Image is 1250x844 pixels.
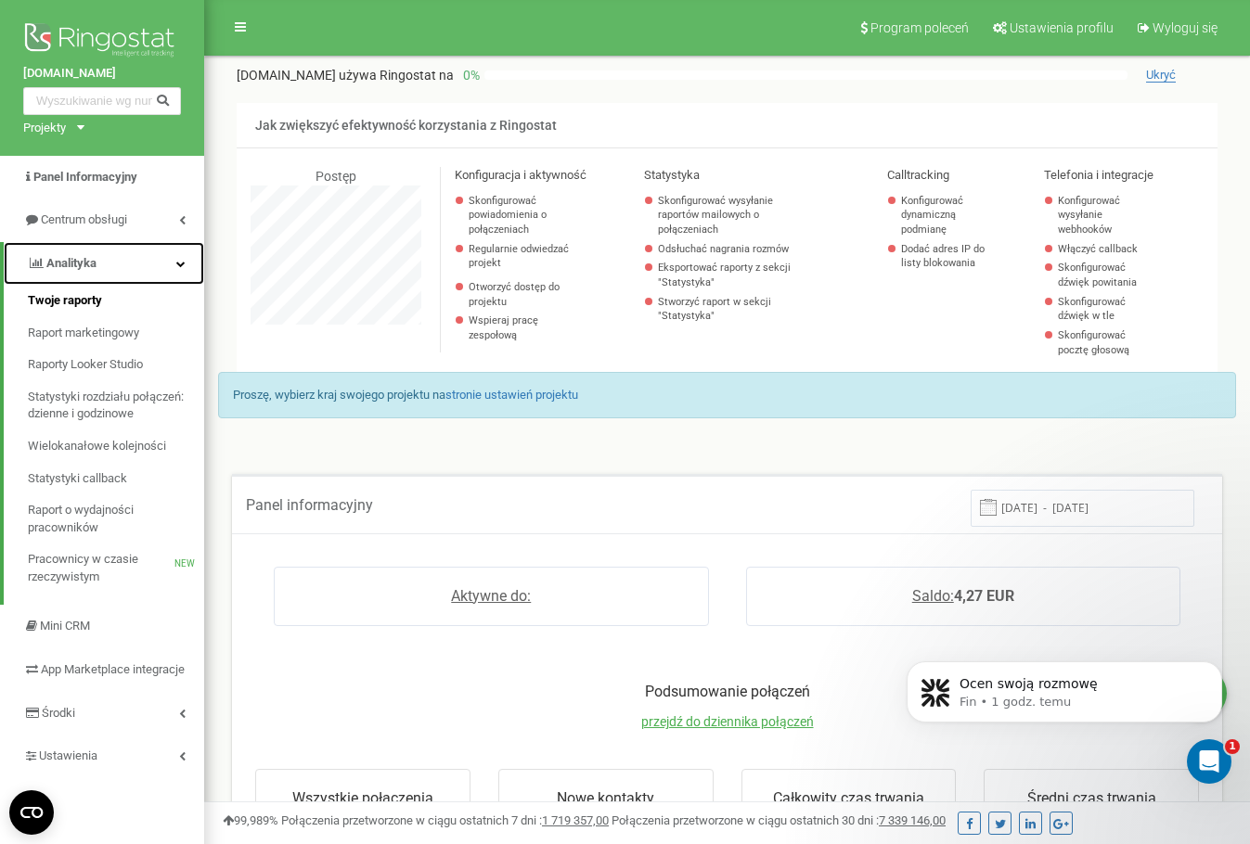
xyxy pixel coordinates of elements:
[42,706,75,720] span: Środki
[28,317,204,350] a: Raport marketingowy
[41,212,127,226] span: Centrum obsługi
[28,356,143,374] span: Raporty Looker Studio
[28,551,174,585] span: Pracownicy w czasie rzeczywistym
[445,388,578,402] a: stronie ustawień projektu
[879,813,946,827] u: 7 339 146,00
[28,389,195,423] span: Statystyki rozdziału połączeń: dzienne i godzinowe
[912,587,1014,605] a: Saldo:4,27 EUR
[469,242,588,271] p: Regularnie odwiedzać projekt
[223,813,278,827] span: 99,989%
[28,381,204,430] a: Statystyki rozdziału połączeń: dzienne i godzinowe
[28,543,204,593] a: Pracownicy w czasie rzeczywistymNEW
[40,619,90,633] span: Mini CRM
[41,662,185,676] span: App Marketplace integracje
[33,170,137,184] span: Panel Informacyjny
[28,292,102,310] span: Twoje raporty
[557,789,654,807] span: Nowe kontakty
[28,494,204,543] a: Raport o wydajności pracowników
[644,168,700,182] span: Statystyka
[46,256,97,270] span: Analityka
[612,813,946,827] span: Połączenia przetworzone w ciągu ostatnich 30 dni :
[658,242,815,257] a: Odsłuchać nagrania rozmów
[901,242,998,271] a: Dodać adres IP do listy blokowania
[469,194,588,237] a: Skonfigurować powiadomienia o połączeniach
[1187,739,1231,784] iframe: Intercom live chat
[237,66,454,84] p: [DOMAIN_NAME]
[4,242,204,286] a: Analityka
[901,194,998,237] a: Konfigurować dynamiczną podmianę
[1153,20,1218,35] span: Wyloguj się
[316,169,356,184] span: Postęp
[23,65,181,83] a: [DOMAIN_NAME]
[912,587,954,605] span: Saldo:
[28,470,127,488] span: Statystyki callback
[28,502,195,536] span: Raport o wydajności pracowników
[469,280,588,309] a: Otworzyć dostęp do projektu
[773,789,924,807] span: Całkowity czas trwania
[255,118,557,133] span: Jak zwiększyć efektywność korzystania z Ringostat
[469,313,588,342] p: Wspieraj pracę zespołową
[1058,194,1153,237] a: Konfigurować wysyłanie webhooków
[28,463,204,495] a: Statystyki callback
[658,295,815,324] a: Stworzyć raport w sekcji "Statystyka"
[1146,68,1176,83] span: Ukryć
[1027,789,1156,807] span: Średni czas trwania
[870,20,969,35] span: Program poleceń
[9,790,54,835] button: Open CMP widget
[542,813,609,827] u: 1 719 357,00
[451,587,531,605] a: Aktywne do:
[281,813,609,827] span: Połączenia przetworzone w ciągu ostatnich 7 dni :
[292,789,433,807] span: Wszystkie połączenia
[28,285,204,317] a: Twoje raporty
[879,622,1250,794] iframe: Intercom notifications wiadomość
[658,194,815,237] a: Skonfigurować wysyłanie raportów mailowych o połączeniach
[887,168,949,182] span: Calltracking
[454,66,484,84] p: 0 %
[658,261,815,289] a: Eksportować raporty z sekcji "Statystyka"
[1058,295,1153,324] a: Skonfigurować dźwięk w tle
[28,349,204,381] a: Raporty Looker Studio
[39,748,97,762] span: Ustawienia
[28,438,166,455] span: Wielokanałowe kolejności
[1010,20,1114,35] span: Ustawienia profilu
[1058,261,1153,289] a: Skonfigurować dźwięk powitania
[1044,168,1153,182] span: Telefonia i integracje
[1058,242,1153,257] a: Włączyć callback
[23,120,66,137] div: Projekty
[641,714,814,729] a: przejdź do dziennika połączeń
[339,68,454,83] span: używa Ringostat na
[28,325,139,342] span: Raport marketingowy
[1058,328,1153,357] a: Skonfigurować pocztę głosową
[28,430,204,463] a: Wielokanałowe kolejności
[246,496,373,514] span: Panel informacyjny
[1225,739,1240,754] span: 1
[233,387,1221,404] p: Proszę, wybierz kraj swojego projektu na
[23,19,181,65] img: Ringostat logo
[645,683,810,700] span: Podsumowanie połączeń
[23,87,181,115] input: Wyszukiwanie wg numeru
[455,168,586,182] span: Konfiguracja i aktywność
